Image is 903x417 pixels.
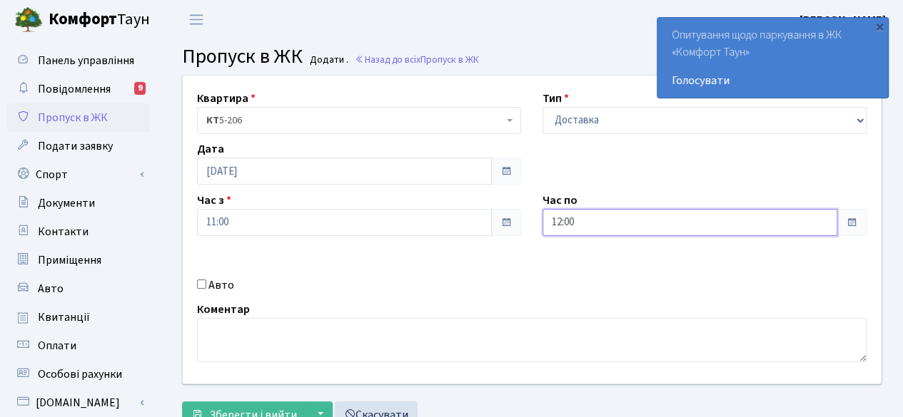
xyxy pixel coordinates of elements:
[197,107,521,134] span: <b>КТ</b>&nbsp;&nbsp;&nbsp;&nbsp;5-206
[7,388,150,417] a: [DOMAIN_NAME]
[7,189,150,217] a: Документи
[38,366,122,382] span: Особові рахунки
[38,224,89,240] span: Контакти
[543,90,569,107] label: Тип
[7,132,150,160] a: Подати заявку
[307,54,348,66] small: Додати .
[134,82,146,95] div: 9
[38,138,113,154] span: Подати заявку
[197,140,224,158] label: Дата
[38,81,111,97] span: Повідомлення
[208,277,234,294] label: Авто
[38,252,101,268] span: Приміщення
[38,195,95,211] span: Документи
[657,18,888,98] div: Опитування щодо паркування в ЖК «Комфорт Таун»
[38,281,64,297] span: Авто
[420,53,479,66] span: Пропуск в ЖК
[7,103,150,132] a: Пропуск в ЖК
[49,8,117,31] b: Комфорт
[7,160,150,189] a: Спорт
[49,8,150,32] span: Таун
[197,301,250,318] label: Коментар
[206,113,503,128] span: <b>КТ</b>&nbsp;&nbsp;&nbsp;&nbsp;5-206
[7,246,150,274] a: Приміщення
[197,90,256,107] label: Квартира
[178,8,214,31] button: Переключити навігацію
[872,19,887,34] div: ×
[206,113,219,128] b: КТ
[7,303,150,331] a: Квитанції
[672,72,874,89] a: Голосувати
[197,192,231,209] label: Час з
[38,309,90,325] span: Квитанції
[355,53,479,66] a: Назад до всіхПропуск в ЖК
[7,331,150,360] a: Оплати
[543,192,577,209] label: Час по
[7,75,150,103] a: Повідомлення9
[799,12,886,28] b: [PERSON_NAME]
[7,360,150,388] a: Особові рахунки
[38,338,76,354] span: Оплати
[38,110,108,125] span: Пропуск в ЖК
[38,53,134,68] span: Панель управління
[7,46,150,75] a: Панель управління
[799,11,886,29] a: [PERSON_NAME]
[14,6,43,34] img: logo.png
[182,42,303,71] span: Пропуск в ЖК
[7,274,150,303] a: Авто
[7,217,150,246] a: Контакти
